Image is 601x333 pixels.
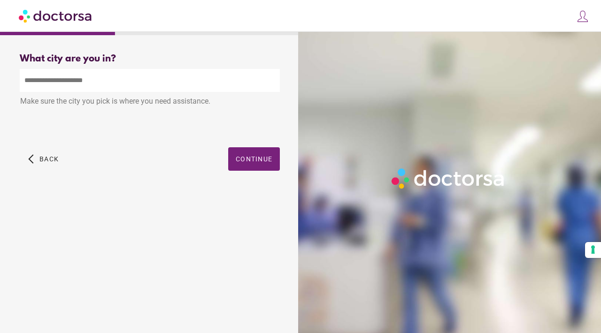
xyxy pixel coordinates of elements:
[576,10,589,23] img: icons8-customer-100.png
[585,242,601,258] button: Your consent preferences for tracking technologies
[236,155,272,163] span: Continue
[39,155,59,163] span: Back
[20,92,280,113] div: Make sure the city you pick is where you need assistance.
[24,147,62,171] button: arrow_back_ios Back
[20,53,280,64] div: What city are you in?
[228,147,280,171] button: Continue
[19,5,93,26] img: Doctorsa.com
[388,165,509,192] img: Logo-Doctorsa-trans-White-partial-flat.png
